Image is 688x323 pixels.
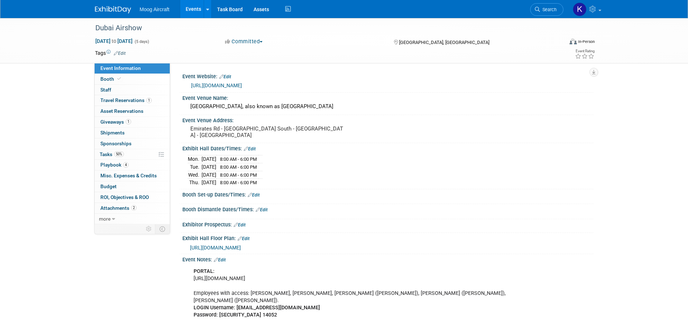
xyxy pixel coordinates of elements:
div: [GEOGRAPHIC_DATA], also known as [GEOGRAPHIC_DATA] [188,101,588,112]
a: Search [530,3,563,16]
a: Giveaways1 [95,117,170,127]
span: Misc. Expenses & Credits [100,173,157,178]
span: Giveaways [100,119,131,125]
span: 8:00 AM - 6:00 PM [220,172,257,178]
td: [DATE] [202,163,216,171]
a: Edit [238,236,250,241]
span: Tasks [100,151,124,157]
img: Kelsey Blackley [573,3,587,16]
span: 1 [146,98,152,103]
td: Thu. [188,179,202,186]
span: Shipments [100,130,125,136]
td: [DATE] [202,171,216,179]
a: Attachments2 [95,203,170,213]
span: 8:00 AM - 6:00 PM [220,180,257,185]
a: Tasks50% [95,149,170,160]
div: Event Format [521,37,595,48]
a: Edit [244,146,256,151]
a: Edit [114,51,126,56]
span: Budget [100,183,117,189]
i: Booth reservation complete [117,77,121,81]
img: Format-Inperson.png [570,39,577,44]
span: 8:00 AM - 6:00 PM [220,164,257,170]
span: Travel Reservations [100,97,152,103]
span: Event Information [100,65,141,71]
a: Edit [234,222,246,227]
a: Edit [248,193,260,198]
b: Password: [SECURITY_DATA] 14052 [194,312,277,318]
td: Wed. [188,171,202,179]
div: Event Website: [182,71,593,80]
a: [URL][DOMAIN_NAME] [190,245,241,251]
div: Event Venue Address: [182,115,593,124]
span: Sponsorships [100,141,131,146]
a: Misc. Expenses & Credits [95,171,170,181]
span: more [99,216,111,222]
a: Playbook4 [95,160,170,170]
button: Committed [222,38,265,45]
pre: Emirates Rd - [GEOGRAPHIC_DATA] South - [GEOGRAPHIC_DATA] - [GEOGRAPHIC_DATA] [190,125,346,138]
a: Staff [95,85,170,95]
td: [DATE] [202,155,216,163]
a: Sponsorships [95,138,170,149]
a: ROI, Objectives & ROO [95,192,170,203]
span: [DATE] [DATE] [95,38,133,44]
span: 50% [114,151,124,157]
span: Asset Reservations [100,108,143,114]
div: Event Notes: [182,254,593,264]
a: Budget [95,181,170,192]
span: (5 days) [134,39,149,44]
span: ROI, Objectives & ROO [100,194,149,200]
a: Asset Reservations [95,106,170,116]
span: 8:00 AM - 6:00 PM [220,156,257,162]
td: Mon. [188,155,202,163]
div: Event Venue Name: [182,93,593,102]
a: Edit [214,257,226,262]
span: Playbook [100,162,129,168]
td: Personalize Event Tab Strip [143,224,155,234]
div: Event Rating [575,49,594,53]
div: Exhibitor Prospectus: [182,219,593,229]
div: Dubai Airshow [93,22,553,35]
span: [GEOGRAPHIC_DATA], [GEOGRAPHIC_DATA] [399,40,489,45]
div: Exhibit Hall Dates/Times: [182,143,593,152]
span: Booth [100,76,122,82]
td: [DATE] [202,179,216,186]
a: Edit [219,74,231,79]
td: Tue. [188,163,202,171]
a: [URL][DOMAIN_NAME] [191,83,242,88]
b: PORTAL: [194,268,215,274]
td: Toggle Event Tabs [155,224,170,234]
span: 1 [126,119,131,124]
div: Exhibit Hall Floor Plan: [182,233,593,242]
span: Search [540,7,557,12]
div: In-Person [578,39,595,44]
div: Booth Set-up Dates/Times: [182,189,593,199]
a: Travel Reservations1 [95,95,170,106]
img: ExhibitDay [95,6,131,13]
span: Attachments [100,205,137,211]
td: Tags [95,49,126,57]
a: Edit [256,207,268,212]
a: more [95,214,170,224]
span: to [111,38,117,44]
div: Booth Dismantle Dates/Times: [182,204,593,213]
span: Moog Aircraft [140,6,169,12]
span: Staff [100,87,111,93]
span: 4 [123,162,129,168]
b: LOGIN Username: [EMAIL_ADDRESS][DOMAIN_NAME] [194,305,320,311]
a: Shipments [95,128,170,138]
span: 2 [131,205,137,211]
a: Booth [95,74,170,84]
a: Event Information [95,63,170,74]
